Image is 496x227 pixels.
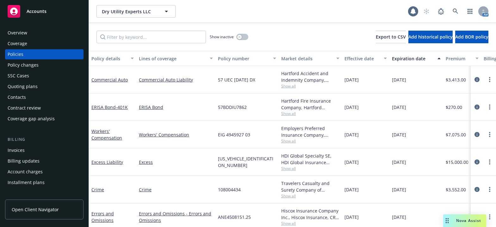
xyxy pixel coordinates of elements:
a: Switch app [464,5,476,18]
span: 57BDDIU7862 [218,104,247,111]
input: Filter by keyword... [96,31,206,43]
div: Policies [8,49,23,59]
span: [DATE] [392,104,406,111]
a: Commercial Auto Liability [139,76,213,83]
button: Add historical policy [408,31,453,43]
div: Effective date [344,55,380,62]
button: Expiration date [389,51,443,66]
a: more [486,76,493,83]
div: SSC Cases [8,71,29,81]
button: Nova Assist [443,214,486,227]
span: [DATE] [392,186,406,193]
div: Overview [8,28,27,38]
a: Overview [5,28,84,38]
div: Drag to move [443,214,451,227]
span: Dry Utility Experts LLC [102,8,157,15]
span: Show all [281,83,339,89]
span: [DATE] [344,214,359,220]
span: Show inactive [210,34,234,39]
span: EIG 4945927 03 [218,131,250,138]
span: Show all [281,138,339,144]
a: Installment plans [5,177,84,188]
span: - 401K [116,104,128,110]
span: $7,075.00 [446,131,466,138]
a: Policies [5,49,84,59]
div: Coverage gap analysis [8,114,55,124]
a: Report a Bug [435,5,447,18]
span: $270.00 [446,104,462,111]
span: Show all [281,111,339,116]
span: [DATE] [344,186,359,193]
a: circleInformation [473,213,481,221]
a: more [486,186,493,193]
span: [DATE] [392,131,406,138]
a: Billing updates [5,156,84,166]
a: Errors and Omissions - Errors and Omissions [139,210,213,224]
span: $3,552.00 [446,186,466,193]
button: Market details [279,51,342,66]
div: Quoting plans [8,81,38,92]
div: HDI Global Specialty SE, HDI Global Insurance Company, CRC Group [281,152,339,166]
a: ERISA Bond [91,104,128,110]
a: SSC Cases [5,71,84,81]
div: Installment plans [8,177,45,188]
div: Expiration date [392,55,434,62]
a: more [486,103,493,111]
div: Contract review [8,103,41,113]
a: Contacts [5,92,84,102]
a: Accounts [5,3,84,20]
button: Export to CSV [376,31,406,43]
span: [DATE] [344,76,359,83]
span: [DATE] [392,76,406,83]
div: Employers Preferred Insurance Company, Employers Insurance Group [281,125,339,138]
span: [DATE] [344,104,359,111]
a: Commercial Auto [91,77,128,83]
span: Show all [281,193,339,199]
a: Start snowing [420,5,433,18]
a: circleInformation [473,131,481,138]
a: Workers' Compensation [91,128,122,141]
button: Lines of coverage [136,51,215,66]
a: Account charges [5,167,84,177]
span: Accounts [27,9,46,14]
span: 57 UEC [DATE] DX [218,76,255,83]
div: Coverage [8,39,27,49]
a: circleInformation [473,76,481,83]
a: Coverage gap analysis [5,114,84,124]
span: Export to CSV [376,34,406,40]
div: Billing [5,136,84,143]
a: Policy changes [5,60,84,70]
span: [DATE] [392,214,406,220]
a: more [486,213,493,221]
div: Policy changes [8,60,39,70]
span: $3,413.00 [446,76,466,83]
button: Policy number [215,51,279,66]
span: [DATE] [392,159,406,165]
a: Contract review [5,103,84,113]
span: $13,381.00 [446,214,468,220]
div: Hiscox Insurance Company Inc., Hiscox Insurance, CRC Group [281,207,339,221]
a: Workers' Compensation [139,131,213,138]
span: Show all [281,166,339,171]
a: Quoting plans [5,81,84,92]
span: ANE4508151.25 [218,214,251,220]
a: Invoices [5,145,84,155]
button: Dry Utility Experts LLC [96,5,176,18]
button: Add BOR policy [455,31,488,43]
div: Contacts [8,92,26,102]
a: circleInformation [473,186,481,193]
a: Coverage [5,39,84,49]
a: ERISA Bond [139,104,213,111]
span: [DATE] [344,159,359,165]
span: Open Client Navigator [12,206,59,213]
div: Premium [446,55,472,62]
span: $15,000.00 [446,159,468,165]
div: Hartford Accident and Indemnity Company, Hartford Insurance Group [281,70,339,83]
span: Show all [281,221,339,226]
a: Crime [91,187,104,193]
div: Market details [281,55,332,62]
button: Premium [443,51,481,66]
div: Lines of coverage [139,55,206,62]
span: [DATE] [344,131,359,138]
a: more [486,131,493,138]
